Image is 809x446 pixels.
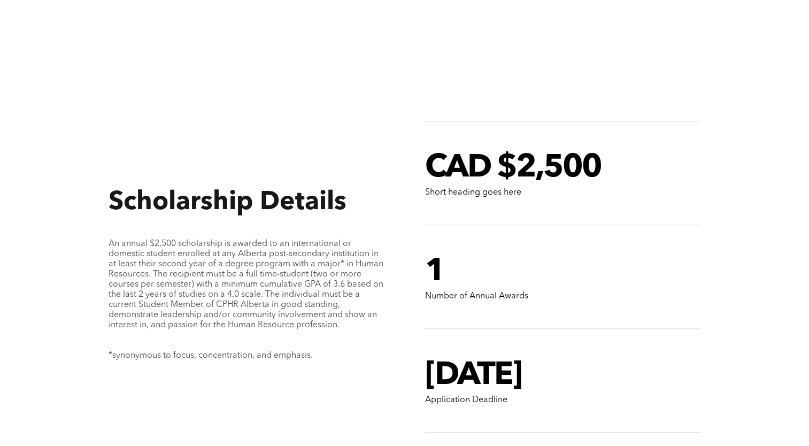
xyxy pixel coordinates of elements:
[425,256,444,288] span: 1
[425,360,521,392] span: [DATE]
[425,292,528,301] span: Number of Annual Awards
[425,396,507,404] span: Application Deadline
[425,188,521,197] span: Short heading goes here
[109,190,346,216] span: Scholarship Details
[109,351,313,360] span: *synonymous to focus, concentration, and emphasis.
[425,152,601,184] span: CAD $2,500
[109,240,383,329] span: An annual $2,500 scholarship is awarded to an international or domestic student enrolled at any A...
